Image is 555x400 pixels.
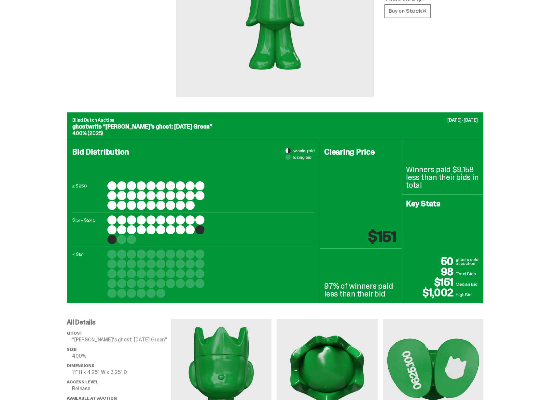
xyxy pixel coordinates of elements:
p: < $151 [72,250,105,298]
p: Median Bid [456,281,479,287]
p: All Details [67,319,171,325]
p: 50 [406,256,456,267]
p: ghostwrite “[PERSON_NAME]'s ghost: [DATE] Green” [72,124,478,130]
h4: Key Stats [406,200,479,208]
p: $151 - $249 [72,215,105,244]
p: 97% of winners paid less than their bid [324,282,398,298]
p: [DATE]-[DATE] [447,118,478,122]
p: $151 [368,229,396,244]
p: 11" H x 4.25" W x 3.25" D [72,370,171,375]
h4: Bid Distribution [72,148,315,177]
p: 400% [72,353,171,359]
p: Total Bids [456,270,479,277]
p: 98 [406,267,456,277]
p: High Bid [456,291,479,298]
span: losing bid [293,155,312,159]
p: $1,002 [406,287,456,298]
h4: Clearing Price [324,148,398,156]
p: Release [72,386,171,391]
p: “[PERSON_NAME]'s ghost: [DATE] Green” [72,337,171,342]
p: $151 [406,277,456,287]
p: Winners paid $9,158 less than their bids in total [406,166,479,189]
span: Access Level [67,379,98,385]
span: Size [67,347,76,352]
span: Dimensions [67,363,94,368]
p: Blind Dutch Auction [72,118,478,122]
p: ghosts sold at auction [456,257,479,267]
span: 400% (2025) [72,130,103,137]
span: ghost [67,330,83,336]
p: ≥ $250 [72,181,105,210]
span: winning bid [293,148,315,153]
